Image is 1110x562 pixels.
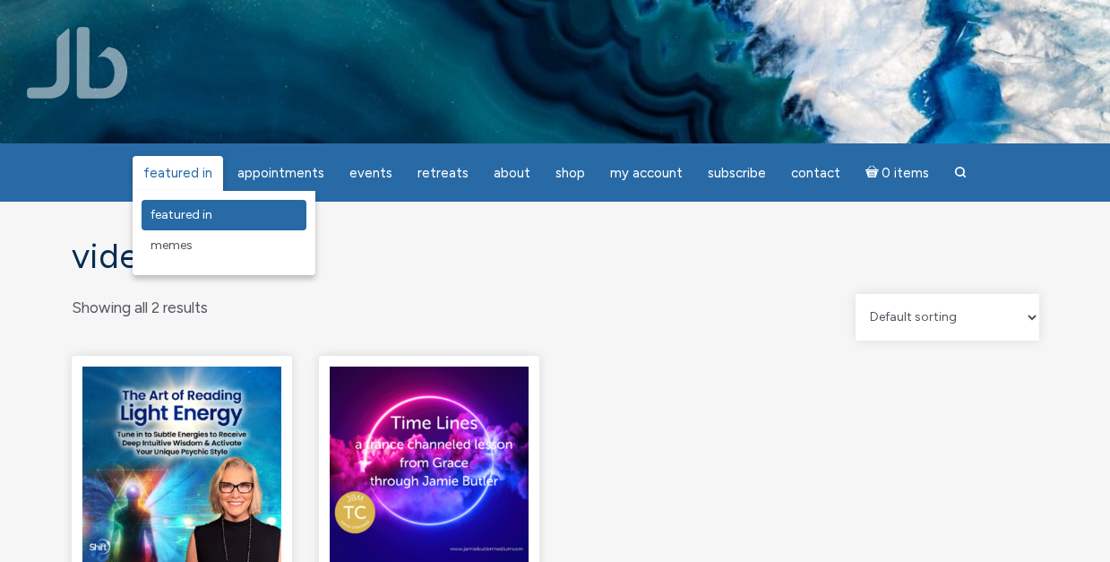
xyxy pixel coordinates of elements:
[237,165,324,181] span: Appointments
[72,294,208,322] p: Showing all 2 results
[142,230,306,261] a: Memes
[494,165,530,181] span: About
[143,165,212,181] span: featured in
[555,165,585,181] span: Shop
[791,165,840,181] span: Contact
[133,156,223,191] a: featured in
[417,165,469,181] span: Retreats
[697,156,777,191] a: Subscribe
[780,156,851,191] a: Contact
[545,156,596,191] a: Shop
[227,156,335,191] a: Appointments
[349,165,392,181] span: Events
[27,27,128,99] img: Jamie Butler. The Everyday Medium
[151,207,212,222] span: featured in
[407,156,479,191] a: Retreats
[339,156,403,191] a: Events
[855,154,941,191] a: Cart0 items
[882,167,929,180] span: 0 items
[483,156,541,191] a: About
[142,200,306,230] a: featured in
[856,294,1039,341] select: Shop order
[72,238,1039,276] h1: Videos
[708,165,766,181] span: Subscribe
[151,238,193,253] span: Memes
[865,165,882,181] i: Cart
[610,165,683,181] span: My Account
[599,156,693,191] a: My Account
